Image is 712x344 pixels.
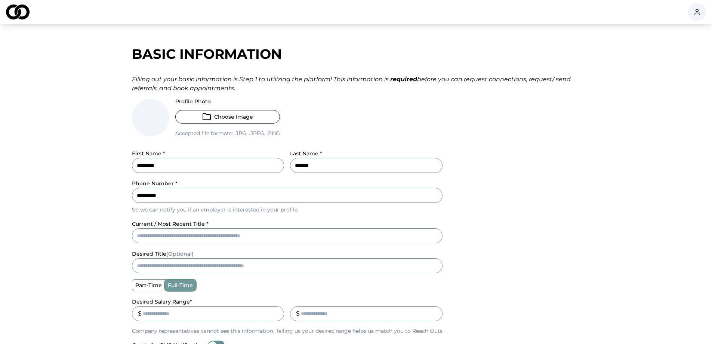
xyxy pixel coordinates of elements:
[132,280,165,291] label: part-time
[132,206,443,213] p: So we can notify you if an employer is interested in your profile.
[175,110,280,124] button: Choose Image
[296,309,300,318] div: $
[132,46,580,61] div: Basic Information
[165,280,196,291] label: full-time
[390,76,417,83] strong: required
[175,130,280,137] p: Accepted file formats:
[233,130,280,137] span: .jpg, .jpeg, .png
[132,180,178,187] label: Phone Number *
[132,298,192,305] label: Desired Salary Range *
[6,4,30,19] img: logo
[132,220,209,227] label: current / most recent title *
[132,327,443,335] p: Company representatives cannot see this information. Telling us your desired range helps us match...
[132,250,194,257] label: desired title
[290,298,293,305] label: _
[138,309,142,318] div: $
[132,150,165,157] label: First Name *
[132,75,580,93] div: Filling out your basic information is Step 1 to utilizing the platform! This information is befor...
[166,250,194,257] span: (Optional)
[290,150,322,157] label: Last Name *
[175,99,280,104] label: Profile Photo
